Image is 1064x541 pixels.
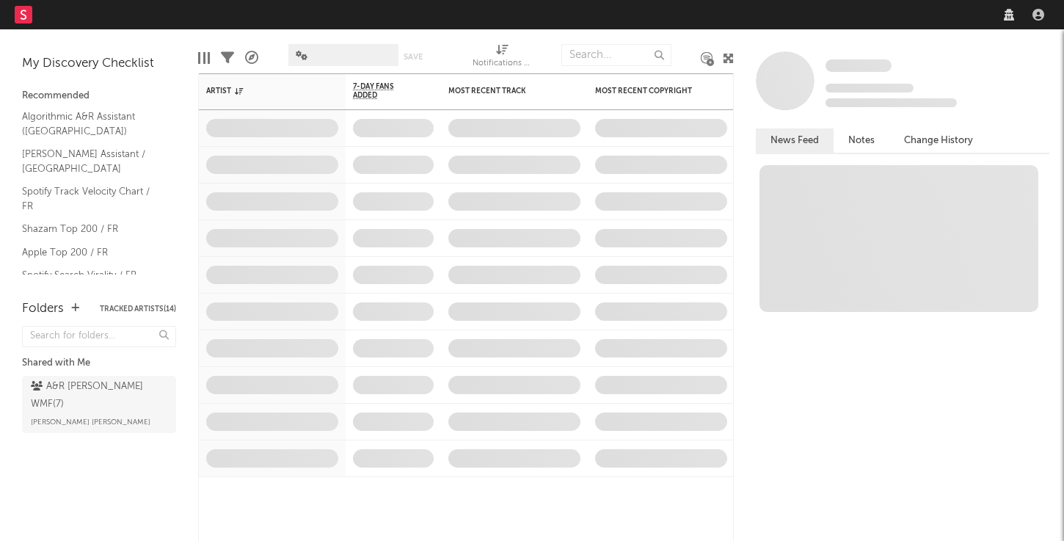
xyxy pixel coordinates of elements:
[22,244,161,261] a: Apple Top 200 / FR
[22,267,161,283] a: Spotify Search Virality / FR
[22,184,161,214] a: Spotify Track Velocity Chart / FR
[404,53,423,61] button: Save
[31,378,164,413] div: A&R [PERSON_NAME] WMF ( 7 )
[22,146,161,176] a: [PERSON_NAME] Assistant / [GEOGRAPHIC_DATA]
[22,326,176,347] input: Search for folders...
[473,55,531,73] div: Notifications (Artist)
[595,87,705,95] div: Most Recent Copyright
[826,98,957,107] span: 0 fans last week
[206,87,316,95] div: Artist
[22,87,176,105] div: Recommended
[826,59,892,72] span: Some Artist
[198,37,210,79] div: Edit Columns
[834,128,889,153] button: Notes
[31,413,150,431] span: [PERSON_NAME] [PERSON_NAME]
[22,355,176,372] div: Shared with Me
[889,128,988,153] button: Change History
[22,55,176,73] div: My Discovery Checklist
[473,37,531,79] div: Notifications (Artist)
[22,109,161,139] a: Algorithmic A&R Assistant ([GEOGRAPHIC_DATA])
[448,87,558,95] div: Most Recent Track
[245,37,258,79] div: A&R Pipeline
[22,300,64,318] div: Folders
[22,221,161,237] a: Shazam Top 200 / FR
[22,376,176,433] a: A&R [PERSON_NAME] WMF(7)[PERSON_NAME] [PERSON_NAME]
[221,37,234,79] div: Filters
[826,59,892,73] a: Some Artist
[100,305,176,313] button: Tracked Artists(14)
[353,82,412,100] span: 7-Day Fans Added
[756,128,834,153] button: News Feed
[561,44,671,66] input: Search...
[826,84,914,92] span: Tracking Since: [DATE]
